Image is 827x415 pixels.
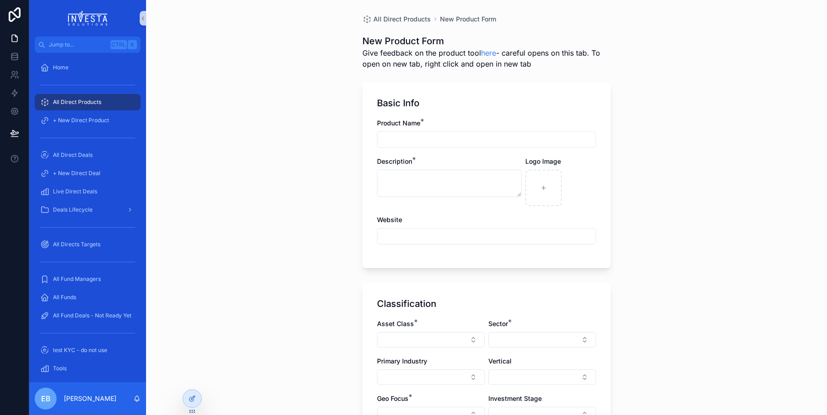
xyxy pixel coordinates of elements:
[35,289,141,306] a: All Funds
[488,369,596,385] button: Select Button
[53,188,97,195] span: Live Direct Deals
[49,41,107,48] span: Jump to...
[53,170,100,177] span: + New Direct Deal
[35,36,141,53] button: Jump to...CtrlK
[377,320,414,327] span: Asset Class
[35,59,141,76] a: Home
[53,151,93,159] span: All Direct Deals
[53,99,101,106] span: All Direct Products
[35,271,141,287] a: All Fund Managers
[377,369,485,385] button: Select Button
[481,48,496,57] a: here
[35,147,141,163] a: All Direct Deals
[53,275,101,283] span: All Fund Managers
[525,157,561,165] span: Logo Image
[377,157,412,165] span: Description
[35,236,141,253] a: All Directs Targets
[377,297,436,310] h1: Classification
[53,117,109,124] span: + New Direct Product
[35,94,141,110] a: All Direct Products
[377,119,420,127] span: Product Name
[53,64,68,71] span: Home
[53,347,107,354] span: test KYC - do not use
[35,183,141,200] a: Live Direct Deals
[488,332,596,348] button: Select Button
[362,47,611,69] span: Give feedback on the product tool - careful opens on this tab. To open on new tab, right click an...
[35,360,141,377] a: Tools
[440,15,496,24] a: New Product Form
[53,294,76,301] span: All Funds
[35,307,141,324] a: All Fund Deals - Not Ready Yet
[110,40,127,49] span: Ctrl
[377,394,408,402] span: Geo Focus
[377,97,419,109] h1: Basic Info
[64,394,116,403] p: [PERSON_NAME]
[53,206,93,213] span: Deals Lifecycle
[53,312,131,319] span: All Fund Deals - Not Ready Yet
[53,365,67,372] span: Tools
[41,393,51,404] span: EB
[129,41,136,48] span: K
[377,332,485,348] button: Select Button
[35,112,141,129] a: + New Direct Product
[29,53,146,382] div: scrollable content
[488,320,508,327] span: Sector
[35,202,141,218] a: Deals Lifecycle
[53,241,100,248] span: All Directs Targets
[362,35,611,47] h1: New Product Form
[35,165,141,182] a: + New Direct Deal
[68,11,108,26] img: App logo
[377,357,427,365] span: Primary Industry
[377,216,402,223] span: Website
[35,342,141,358] a: test KYC - do not use
[373,15,431,24] span: All Direct Products
[488,394,542,402] span: Investment Stage
[362,15,431,24] a: All Direct Products
[488,357,512,365] span: Vertical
